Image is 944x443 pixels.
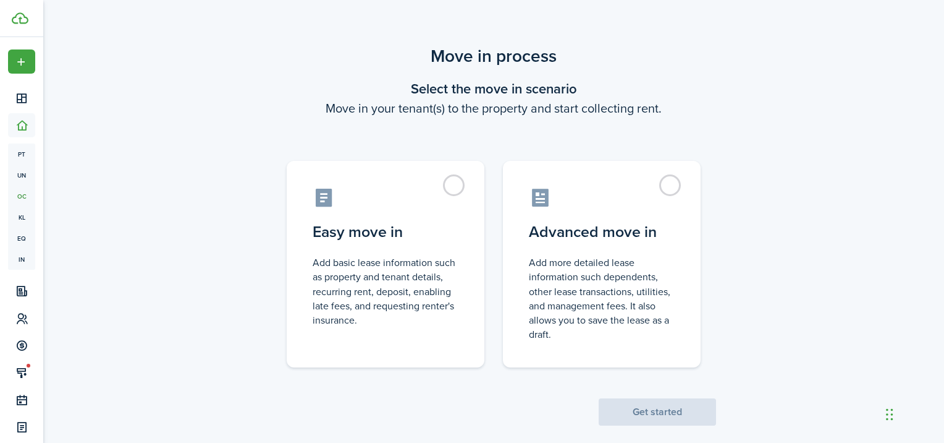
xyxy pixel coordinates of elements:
img: TenantCloud [12,12,28,24]
a: in [8,249,35,270]
wizard-step-header-title: Select the move in scenario [271,79,716,99]
a: un [8,165,35,186]
div: Drag [886,396,893,433]
control-radio-card-title: Advanced move in [529,221,675,243]
wizard-step-header-description: Move in your tenant(s) to the property and start collecting rent. [271,99,716,118]
a: oc [8,186,35,207]
scenario-title: Move in process [271,43,716,69]
control-radio-card-title: Easy move in [313,221,458,243]
a: eq [8,228,35,249]
iframe: Chat Widget [882,384,944,443]
a: pt [8,144,35,165]
a: kl [8,207,35,228]
button: Open menu [8,49,35,74]
control-radio-card-description: Add basic lease information such as property and tenant details, recurring rent, deposit, enablin... [313,256,458,327]
control-radio-card-description: Add more detailed lease information such dependents, other lease transactions, utilities, and man... [529,256,675,342]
